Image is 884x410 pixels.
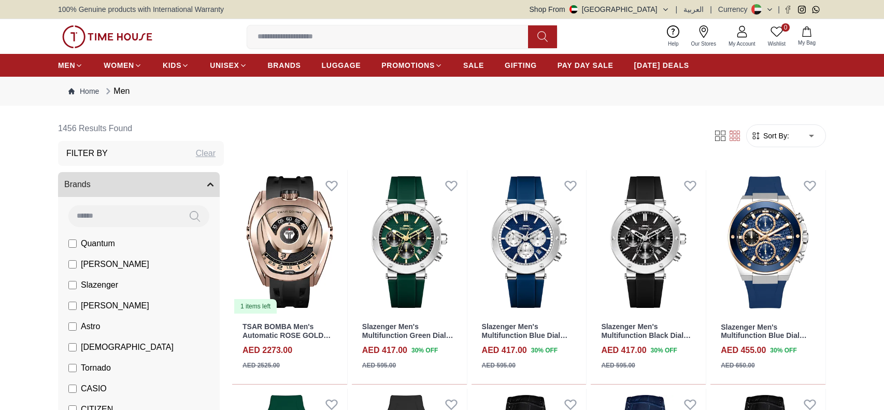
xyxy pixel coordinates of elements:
[68,343,77,351] input: [DEMOGRAPHIC_DATA]
[362,344,407,357] h4: AED 417.00
[81,300,149,312] span: [PERSON_NAME]
[601,344,646,357] h4: AED 417.00
[243,322,333,357] a: TSAR BOMBA Men's Automatic ROSE GOLD Dial Watch - TB8213ASET-07
[232,170,347,314] img: TSAR BOMBA Men's Automatic ROSE GOLD Dial Watch - TB8213ASET-07
[163,60,181,70] span: KIDS
[472,170,587,314] img: Slazenger Men's Multifunction Blue Dial Watch - SL.9.2564.2.03
[676,4,678,15] span: |
[762,23,792,50] a: 0Wishlist
[362,322,453,348] a: Slazenger Men's Multifunction Green Dial Watch - SL.9.2564.2.05
[68,322,77,331] input: Astro
[591,170,706,314] img: Slazenger Men's Multifunction Black Dial Watch - SL.9.2564.2.01
[812,6,820,13] a: Whatsapp
[411,346,438,355] span: 30 % OFF
[81,237,115,250] span: Quantum
[558,56,614,75] a: PAY DAY SALE
[58,56,83,75] a: MEN
[68,281,77,289] input: Slazenger
[764,40,790,48] span: Wishlist
[751,131,789,141] button: Sort By:
[724,40,760,48] span: My Account
[463,56,484,75] a: SALE
[66,147,108,160] h3: Filter By
[68,302,77,310] input: [PERSON_NAME]
[505,56,537,75] a: GIFTING
[710,4,712,15] span: |
[268,56,301,75] a: BRANDS
[634,56,689,75] a: [DATE] DEALS
[81,362,111,374] span: Tornado
[81,258,149,271] span: [PERSON_NAME]
[530,4,669,15] button: Shop From[GEOGRAPHIC_DATA]
[601,361,635,370] div: AED 595.00
[721,361,754,370] div: AED 650.00
[798,6,806,13] a: Instagram
[104,56,142,75] a: WOMEN
[685,23,722,50] a: Our Stores
[232,170,347,314] a: TSAR BOMBA Men's Automatic ROSE GOLD Dial Watch - TB8213ASET-071 items left
[683,4,704,15] button: العربية
[651,346,677,355] span: 30 % OFF
[761,131,789,141] span: Sort By:
[362,361,396,370] div: AED 595.00
[58,60,75,70] span: MEN
[81,320,100,333] span: Astro
[196,147,216,160] div: Clear
[569,5,578,13] img: United Arab Emirates
[505,60,537,70] span: GIFTING
[664,40,683,48] span: Help
[322,60,361,70] span: LUGGAGE
[68,239,77,248] input: Quantum
[778,4,780,15] span: |
[792,24,822,49] button: My Bag
[81,279,118,291] span: Slazenger
[794,39,820,47] span: My Bag
[662,23,685,50] a: Help
[62,25,152,48] img: ...
[352,170,467,314] img: Slazenger Men's Multifunction Green Dial Watch - SL.9.2564.2.05
[163,56,189,75] a: KIDS
[243,344,292,357] h4: AED 2273.00
[58,77,826,106] nav: Breadcrumb
[81,383,107,395] span: CASIO
[721,323,807,349] a: Slazenger Men's Multifunction Blue Dial Watch - SL.9.2557.2.04
[58,116,224,141] h6: 1456 Results Found
[710,170,825,315] img: Slazenger Men's Multifunction Blue Dial Watch - SL.9.2557.2.04
[58,172,220,197] button: Brands
[68,364,77,372] input: Tornado
[68,260,77,268] input: [PERSON_NAME]
[103,85,130,97] div: Men
[601,322,691,348] a: Slazenger Men's Multifunction Black Dial Watch - SL.9.2564.2.01
[721,344,766,357] h4: AED 455.00
[64,178,91,191] span: Brands
[770,346,796,355] span: 30 % OFF
[718,4,752,15] div: Currency
[482,344,527,357] h4: AED 417.00
[482,361,516,370] div: AED 595.00
[381,56,443,75] a: PROMOTIONS
[781,23,790,32] span: 0
[558,60,614,70] span: PAY DAY SALE
[68,86,99,96] a: Home
[482,322,568,348] a: Slazenger Men's Multifunction Blue Dial Watch - SL.9.2564.2.03
[68,385,77,393] input: CASIO
[531,346,558,355] span: 30 % OFF
[210,60,239,70] span: UNISEX
[322,56,361,75] a: LUGGAGE
[104,60,134,70] span: WOMEN
[58,4,224,15] span: 100% Genuine products with International Warranty
[234,299,277,314] div: 1 items left
[381,60,435,70] span: PROMOTIONS
[268,60,301,70] span: BRANDS
[81,341,174,354] span: [DEMOGRAPHIC_DATA]
[210,56,247,75] a: UNISEX
[243,361,280,370] div: AED 2525.00
[634,60,689,70] span: [DATE] DEALS
[463,60,484,70] span: SALE
[687,40,720,48] span: Our Stores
